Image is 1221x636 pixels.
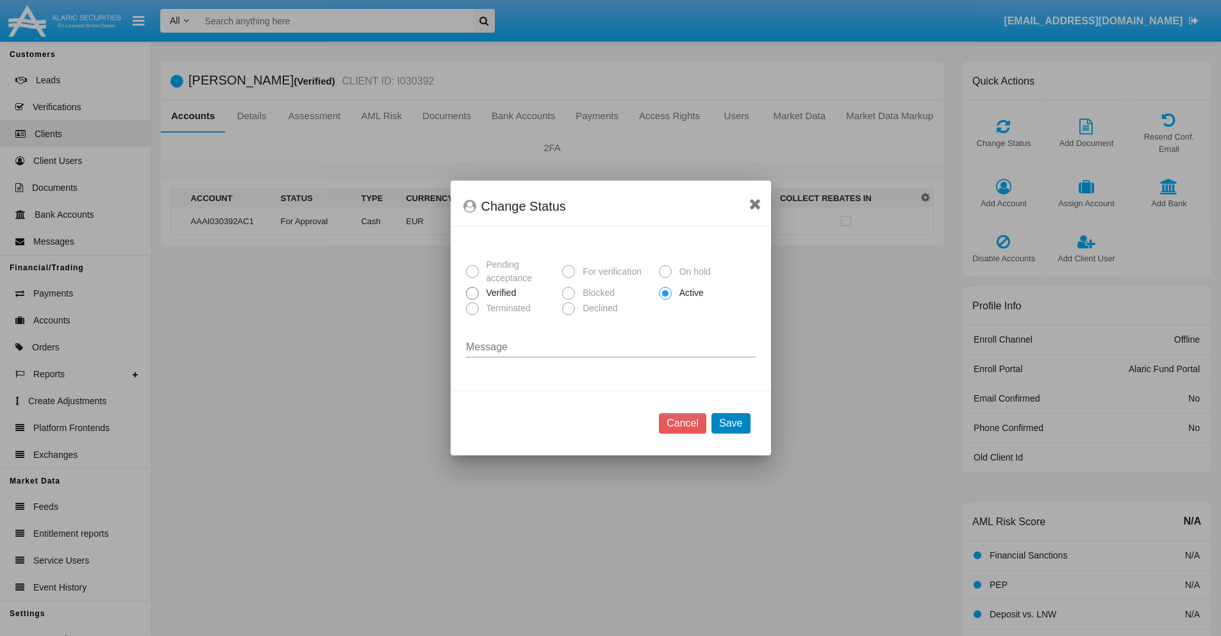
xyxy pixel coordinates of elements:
[575,265,645,279] span: For verification
[479,286,520,300] span: Verified
[479,302,534,315] span: Terminated
[479,258,558,285] span: Pending acceptance
[575,286,618,300] span: Blocked
[672,265,714,279] span: On hold
[711,413,750,434] button: Save
[463,196,758,216] div: Change Status
[659,413,706,434] button: Cancel
[672,286,707,300] span: Active
[575,302,620,315] span: Declined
